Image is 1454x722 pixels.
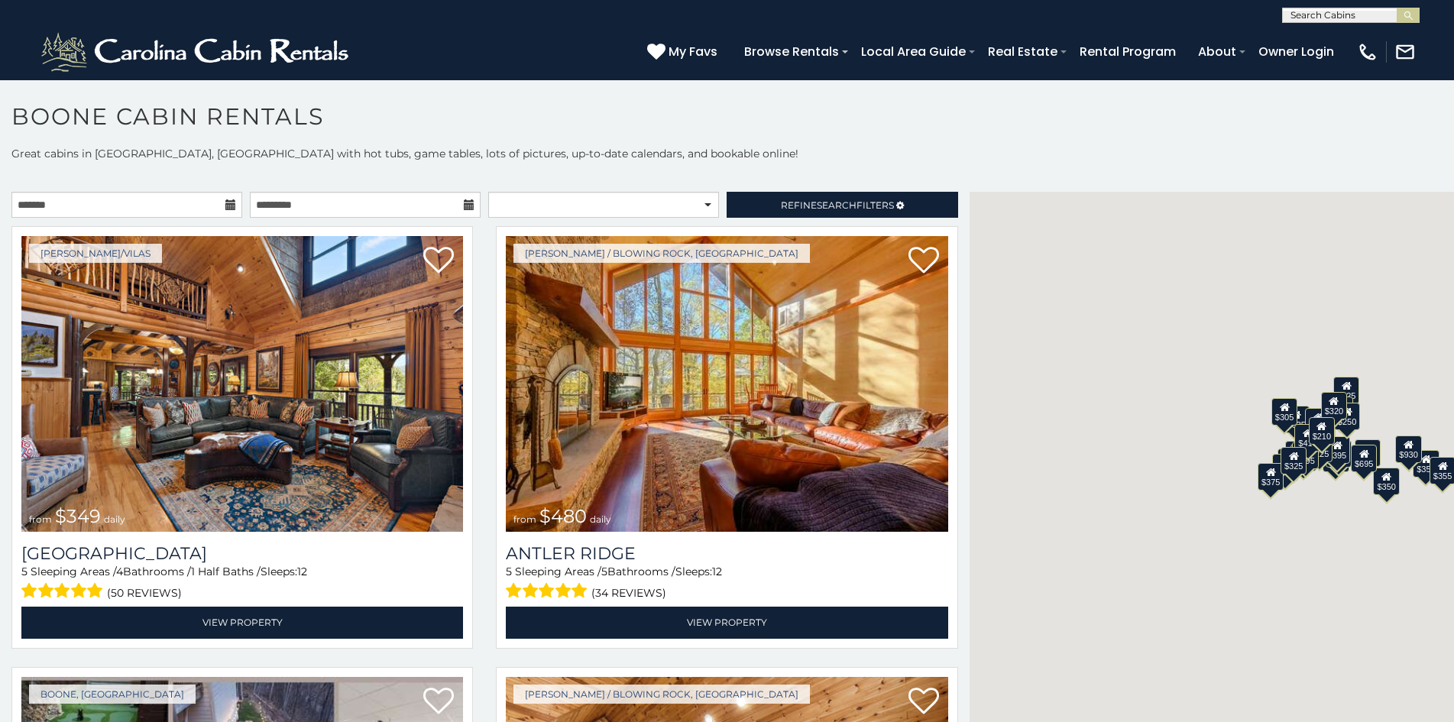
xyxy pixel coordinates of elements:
[1334,403,1360,430] div: $250
[506,236,947,532] a: from $480 daily
[423,245,454,277] a: Add to favorites
[1323,444,1349,471] div: $315
[727,192,957,218] a: RefineSearchFilters
[38,29,355,75] img: White-1-2.png
[539,505,587,527] span: $480
[1281,446,1307,474] div: $325
[1305,408,1331,435] div: $565
[506,543,947,564] a: Antler Ridge
[423,686,454,718] a: Add to favorites
[590,513,611,525] span: daily
[1294,424,1320,452] div: $410
[1271,397,1297,425] div: $305
[21,543,463,564] h3: Diamond Creek Lodge
[21,607,463,638] a: View Property
[1394,41,1416,63] img: mail-regular-white.png
[1373,467,1399,494] div: $350
[601,565,607,578] span: 5
[1190,38,1244,65] a: About
[506,564,947,603] div: Sleeping Areas / Bathrooms / Sleeps:
[506,236,947,532] img: 1714397585_thumbnail.jpeg
[1320,391,1346,419] div: $320
[21,564,463,603] div: Sleeping Areas / Bathrooms / Sleeps:
[1272,454,1298,481] div: $330
[1351,444,1377,471] div: $695
[591,583,666,603] span: (34 reviews)
[104,513,125,525] span: daily
[297,565,307,578] span: 12
[1354,439,1380,466] div: $380
[647,42,721,62] a: My Favs
[712,565,722,578] span: 12
[1308,416,1334,444] div: $210
[1072,38,1184,65] a: Rental Program
[1357,41,1378,63] img: phone-regular-white.png
[1292,441,1318,468] div: $395
[506,607,947,638] a: View Property
[1326,439,1352,467] div: $675
[21,236,463,532] a: from $349 daily
[513,685,810,704] a: [PERSON_NAME] / Blowing Rock, [GEOGRAPHIC_DATA]
[1324,435,1350,463] div: $395
[21,565,28,578] span: 5
[1307,435,1333,462] div: $225
[781,199,894,211] span: Refine Filters
[29,244,162,263] a: [PERSON_NAME]/Vilas
[1333,376,1359,403] div: $525
[191,565,261,578] span: 1 Half Baths /
[1258,463,1284,491] div: $375
[980,38,1065,65] a: Real Estate
[21,236,463,532] img: 1714398500_thumbnail.jpeg
[513,244,810,263] a: [PERSON_NAME] / Blowing Rock, [GEOGRAPHIC_DATA]
[107,583,182,603] span: (50 reviews)
[669,42,717,61] span: My Favs
[29,685,196,704] a: Boone, [GEOGRAPHIC_DATA]
[1395,435,1421,462] div: $930
[853,38,973,65] a: Local Area Guide
[29,513,52,525] span: from
[1251,38,1342,65] a: Owner Login
[1413,449,1439,477] div: $355
[506,565,512,578] span: 5
[513,513,536,525] span: from
[908,686,939,718] a: Add to favorites
[116,565,123,578] span: 4
[55,505,101,527] span: $349
[817,199,857,211] span: Search
[737,38,847,65] a: Browse Rentals
[21,543,463,564] a: [GEOGRAPHIC_DATA]
[908,245,939,277] a: Add to favorites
